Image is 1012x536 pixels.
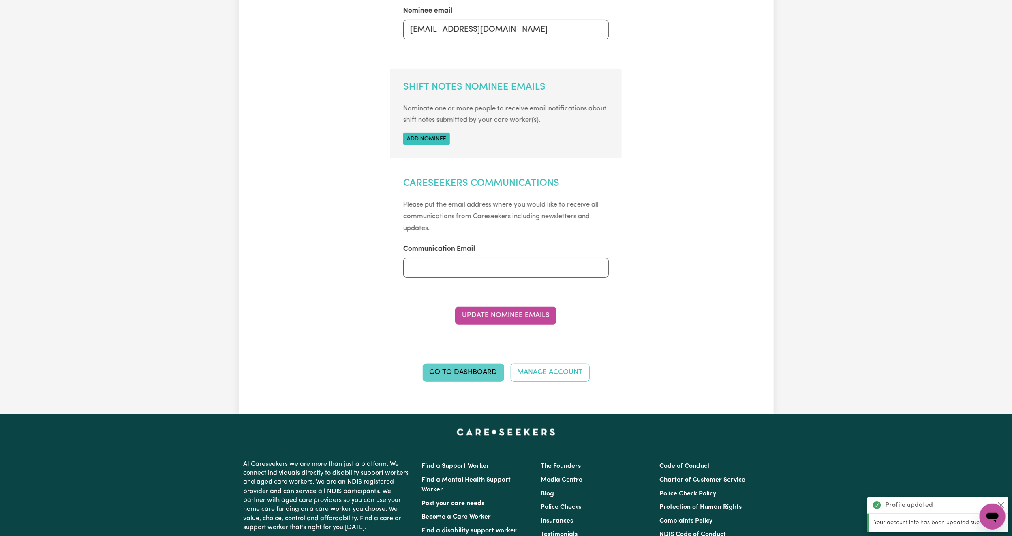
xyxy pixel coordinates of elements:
[422,477,511,493] a: Find a Mental Health Support Worker
[511,364,590,381] a: Manage Account
[980,504,1006,530] iframe: Button to launch messaging window, conversation in progress
[659,477,745,483] a: Charter of Customer Service
[659,463,710,469] a: Code of Conduct
[455,307,556,325] button: Update Nominee Emails
[996,500,1006,510] button: Close
[541,518,573,524] a: Insurances
[541,491,554,497] a: Blog
[403,244,475,254] label: Communication Email
[403,133,450,145] button: Add nominee
[422,514,491,520] a: Become a Care Worker
[659,504,742,510] a: Protection of Human Rights
[403,178,609,189] h2: Careseekers Communications
[541,463,581,469] a: The Founders
[541,504,581,510] a: Police Checks
[244,456,412,536] p: At Careseekers we are more than just a platform. We connect individuals directly to disability su...
[403,82,609,93] h2: Shift Notes Nominee Emails
[874,519,1003,527] p: Your account info has been updated successfully
[541,477,582,483] a: Media Centre
[403,105,607,124] small: Nominate one or more people to receive email notifications about shift notes submitted by your ca...
[885,500,933,510] strong: Profile updated
[422,463,490,469] a: Find a Support Worker
[457,429,555,435] a: Careseekers home page
[422,527,517,534] a: Find a disability support worker
[659,518,712,524] a: Complaints Policy
[403,201,599,232] small: Please put the email address where you would like to receive all communications from Careseekers ...
[422,500,485,507] a: Post your care needs
[423,364,504,381] a: Go to Dashboard
[403,6,453,16] label: Nominee email
[659,491,716,497] a: Police Check Policy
